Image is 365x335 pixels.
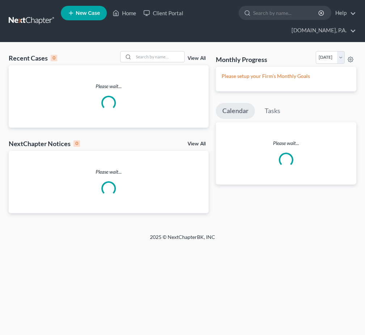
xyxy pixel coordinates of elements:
p: Please wait... [9,168,209,175]
a: Home [109,7,140,20]
a: [DOMAIN_NAME], P.A. [288,24,356,37]
div: 2025 © NextChapterBK, INC [9,233,356,247]
div: 0 [74,140,80,147]
div: Recent Cases [9,54,57,62]
a: View All [188,141,206,146]
p: Please wait... [9,83,209,90]
a: View All [188,56,206,61]
input: Search by name... [253,6,319,20]
a: Calendar [216,103,255,119]
input: Search by name... [134,51,184,62]
p: Please setup your Firm's Monthly Goals [222,73,351,80]
a: Tasks [258,103,287,119]
p: Please wait... [216,140,356,147]
a: Client Portal [140,7,187,20]
h3: Monthly Progress [216,55,267,64]
a: Help [332,7,356,20]
span: New Case [76,11,100,16]
div: NextChapter Notices [9,139,80,148]
div: 0 [51,55,57,61]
